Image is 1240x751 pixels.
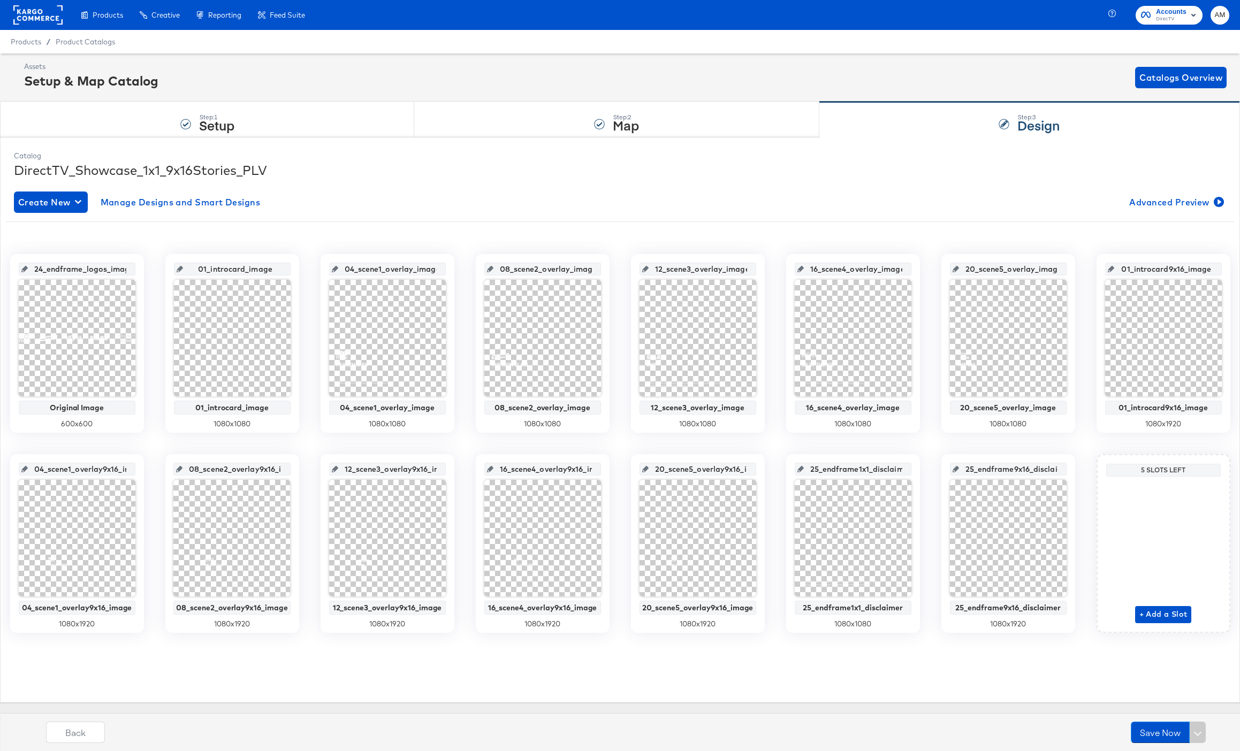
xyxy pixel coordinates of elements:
[18,195,83,210] span: Create New
[329,619,446,629] div: 1080 x 1920
[93,11,123,19] span: Products
[487,403,598,412] div: 08_scene2_overlay_image
[797,403,909,412] div: 16_scene4_overlay_image
[1215,9,1225,21] span: AM
[953,603,1064,612] div: 25_endframe9x16_disclaimer
[487,603,598,612] div: 16_scene4_overlay9x16_image
[640,419,756,429] div: 1080 x 1080
[24,62,158,72] div: Assets
[19,619,135,629] div: 1080 x 1920
[1105,419,1222,429] div: 1080 x 1920
[795,619,911,629] div: 1080 x 1080
[151,11,180,19] span: Creative
[24,72,158,90] div: Setup & Map Catalog
[1211,6,1229,25] button: AM
[101,195,261,210] span: Manage Designs and Smart Designs
[332,403,443,412] div: 04_scene1_overlay_image
[1131,722,1190,743] button: Save Now
[1017,113,1060,121] div: Step: 3
[46,722,105,743] button: Back
[795,419,911,429] div: 1080 x 1080
[1139,70,1222,85] span: Catalogs Overview
[950,619,1067,629] div: 1080 x 1920
[19,419,135,429] div: 600 x 600
[1129,195,1222,210] span: Advanced Preview
[208,11,241,19] span: Reporting
[177,403,288,412] div: 01_introcard_image
[1156,15,1186,24] span: DirecTV
[642,603,754,612] div: 20_scene5_overlay9x16_image
[1139,608,1188,621] span: + Add a Slot
[950,419,1067,429] div: 1080 x 1080
[41,37,56,46] span: /
[14,161,1226,179] div: DirectTV_Showcase_1x1_9x16Stories_PLV
[613,113,639,121] div: Step: 2
[14,151,1226,161] div: Catalog
[1108,403,1219,412] div: 01_introcard9x16_image
[953,403,1064,412] div: 20_scene5_overlay_image
[484,619,601,629] div: 1080 x 1920
[14,191,88,213] button: Create New
[1125,191,1226,213] button: Advanced Preview
[484,419,601,429] div: 1080 x 1080
[1135,606,1192,623] button: + Add a Slot
[797,603,909,612] div: 25_endframe1x1_disclaimer
[21,403,133,412] div: Original Image
[173,619,291,629] div: 1080 x 1920
[329,419,446,429] div: 1080 x 1080
[1156,6,1186,18] span: Accounts
[199,113,234,121] div: Step: 1
[21,603,133,612] div: 04_scene1_overlay9x16_image
[199,116,234,134] strong: Setup
[1017,116,1060,134] strong: Design
[270,11,305,19] span: Feed Suite
[11,37,41,46] span: Products
[96,191,265,213] button: Manage Designs and Smart Designs
[1109,466,1218,474] div: 5 Slots Left
[1136,6,1203,25] button: AccountsDirecTV
[642,403,754,412] div: 12_scene3_overlay_image
[176,603,288,612] div: 08_scene2_overlay9x16_image
[1135,67,1227,88] button: Catalogs Overview
[332,603,443,612] div: 12_scene3_overlay9x16_image
[640,619,756,629] div: 1080 x 1920
[56,37,115,46] a: Product Catalogs
[174,419,291,429] div: 1080 x 1080
[613,116,639,134] strong: Map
